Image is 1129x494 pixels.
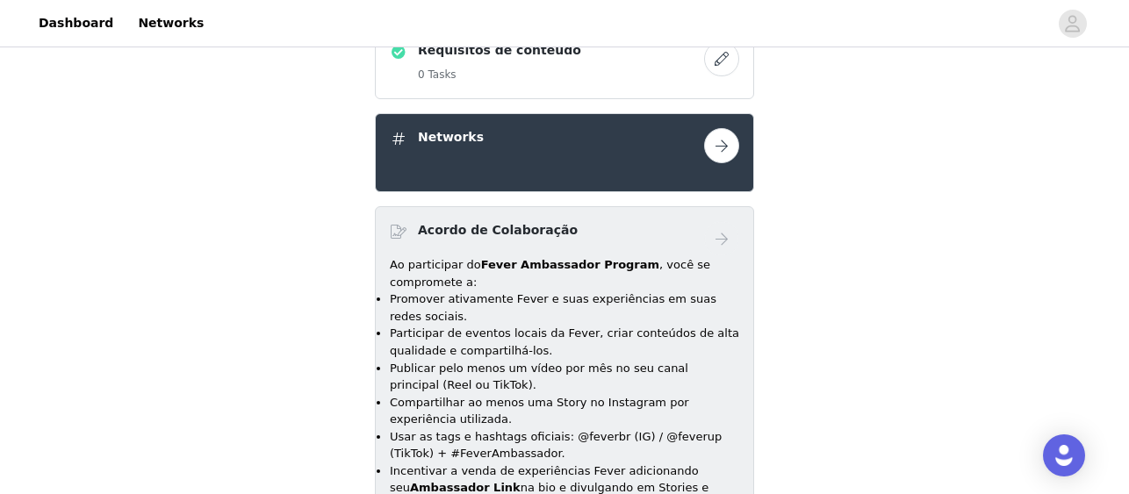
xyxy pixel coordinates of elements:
[390,256,739,290] p: Ao participar do , você se compromete a:
[481,258,659,271] strong: Fever Ambassador Program
[375,26,754,99] div: Requisitos de conteúdo
[1043,434,1085,476] div: Open Intercom Messenger
[390,394,739,428] li: Compartilhar ao menos uma Story no Instagram por experiência utilizada.
[390,290,739,325] li: Promover ativamente Fever e suas experiências em suas redes sociais.
[390,325,739,359] li: Participar de eventos locais da Fever, criar conteúdos de alta qualidade e compartilhá-los.
[418,67,581,82] h5: 0 Tasks
[28,4,124,43] a: Dashboard
[127,4,214,43] a: Networks
[418,128,484,147] h4: Networks
[375,113,754,192] div: Networks
[390,428,739,462] li: Usar as tags e hashtags oficiais: @feverbr (IG) / @feverup (TikTok) + #FeverAmbassador.
[390,360,739,394] li: Publicar pelo menos um vídeo por mês no seu canal principal (Reel ou TikTok).
[418,41,581,60] h4: Requisitos de conteúdo
[1064,10,1081,38] div: avatar
[410,481,521,494] strong: Ambassador Link
[418,221,578,240] h4: Acordo de Colaboração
